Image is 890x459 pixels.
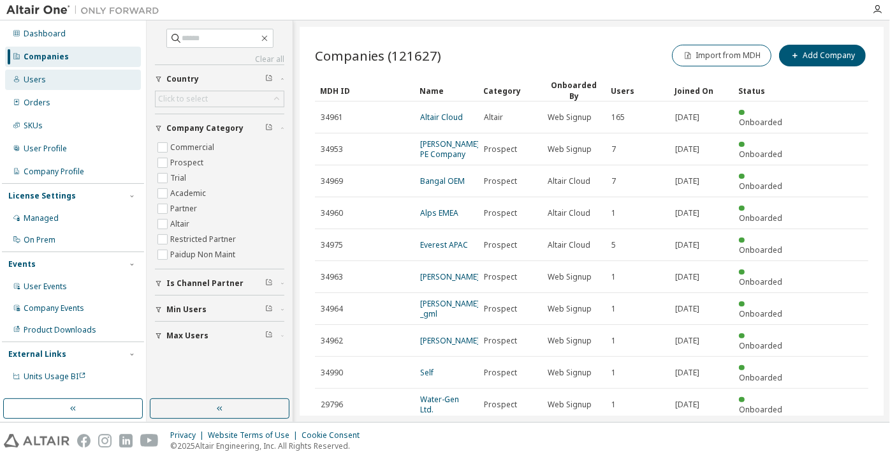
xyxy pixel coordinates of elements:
[675,272,699,282] span: [DATE]
[156,91,284,107] div: Click to select
[739,245,782,255] span: Onboarded
[739,340,782,351] span: Onboarded
[24,325,96,335] div: Product Downloads
[155,65,284,93] button: Country
[420,271,479,282] a: [PERSON_NAME]
[155,322,284,350] button: Max Users
[119,434,133,448] img: linkedin.svg
[321,176,343,186] span: 34969
[315,47,441,64] span: Companies (121627)
[158,94,208,104] div: Click to select
[611,336,616,346] span: 1
[484,400,517,410] span: Prospect
[484,208,517,218] span: Prospect
[420,298,479,319] a: [PERSON_NAME] _gml
[611,400,616,410] span: 1
[265,331,273,341] span: Clear filter
[611,368,616,378] span: 1
[24,29,66,39] div: Dashboard
[420,367,434,378] a: Self
[24,52,69,62] div: Companies
[208,430,302,440] div: Website Terms of Use
[675,80,728,101] div: Joined On
[548,336,592,346] span: Web Signup
[548,144,592,154] span: Web Signup
[548,304,592,314] span: Web Signup
[419,80,473,101] div: Name
[739,213,782,223] span: Onboarded
[675,336,699,346] span: [DATE]
[321,240,343,250] span: 34975
[24,144,67,154] div: User Profile
[420,394,459,415] a: Water-Gen Ltd.
[166,331,208,341] span: Max Users
[166,74,199,84] span: Country
[484,176,517,186] span: Prospect
[77,434,91,448] img: facebook.svg
[739,372,782,383] span: Onboarded
[166,305,207,315] span: Min Users
[265,74,273,84] span: Clear filter
[738,80,792,101] div: Status
[170,216,192,232] label: Altair
[321,208,343,218] span: 34960
[675,400,699,410] span: [DATE]
[420,139,479,160] a: [PERSON_NAME] PE Company
[739,308,782,319] span: Onboarded
[548,272,592,282] span: Web Signup
[611,112,625,123] span: 165
[170,247,238,262] label: Paidup Non Maint
[420,207,458,218] a: Alps EMEA
[739,404,782,415] span: Onboarded
[675,368,699,378] span: [DATE]
[321,368,343,378] span: 34990
[265,123,273,133] span: Clear filter
[611,304,616,314] span: 1
[675,304,699,314] span: [DATE]
[24,121,43,131] div: SKUs
[24,303,84,313] div: Company Events
[611,144,616,154] span: 7
[675,176,699,186] span: [DATE]
[484,112,503,123] span: Altair
[611,176,616,186] span: 7
[170,430,208,440] div: Privacy
[321,336,343,346] span: 34962
[170,170,189,186] label: Trial
[675,112,699,123] span: [DATE]
[265,305,273,315] span: Clear filter
[321,272,343,282] span: 34963
[483,80,537,101] div: Category
[140,434,159,448] img: youtube.svg
[8,349,66,359] div: External Links
[675,240,699,250] span: [DATE]
[484,272,517,282] span: Prospect
[739,276,782,287] span: Onboarded
[675,144,699,154] span: [DATE]
[420,239,468,250] a: Everest APAC
[672,45,771,66] button: Import from MDH
[24,167,84,177] div: Company Profile
[484,304,517,314] span: Prospect
[170,232,238,247] label: Restricted Partner
[611,80,664,101] div: Users
[24,98,50,108] div: Orders
[675,208,699,218] span: [DATE]
[321,112,343,123] span: 34961
[155,269,284,297] button: Is Channel Partner
[24,213,59,223] div: Managed
[4,434,69,448] img: altair_logo.svg
[548,176,590,186] span: Altair Cloud
[24,282,67,292] div: User Events
[170,440,367,451] p: © 2025 Altair Engineering, Inc. All Rights Reserved.
[548,368,592,378] span: Web Signup
[8,259,36,269] div: Events
[24,75,46,85] div: Users
[484,240,517,250] span: Prospect
[321,400,343,410] span: 29796
[484,144,517,154] span: Prospect
[155,296,284,324] button: Min Users
[739,117,782,128] span: Onboarded
[420,176,465,186] a: Bangal OEM
[6,4,166,17] img: Altair One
